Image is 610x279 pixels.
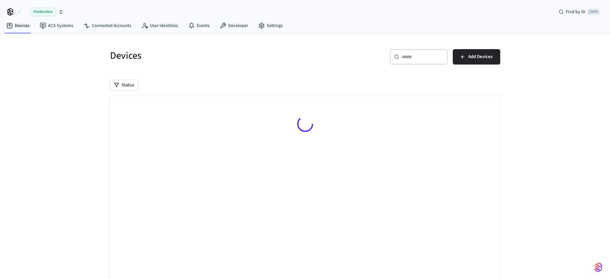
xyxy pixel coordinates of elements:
span: Production [30,8,56,16]
a: Events [183,20,215,31]
a: Devices [1,20,35,31]
div: Find by IDCtrl K [554,6,605,18]
h5: Devices [110,49,301,62]
span: Find by ID [566,9,585,15]
img: SeamLogoGradient.69752ec5.svg [595,262,602,273]
a: ACS Systems [35,20,78,31]
button: Status [110,80,138,90]
a: Settings [253,20,288,31]
button: Add Devices [453,49,500,65]
a: Connected Accounts [78,20,136,31]
a: User Identities [136,20,183,31]
span: Ctrl K [587,9,600,15]
a: Developer [215,20,253,31]
span: Add Devices [468,53,493,61]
